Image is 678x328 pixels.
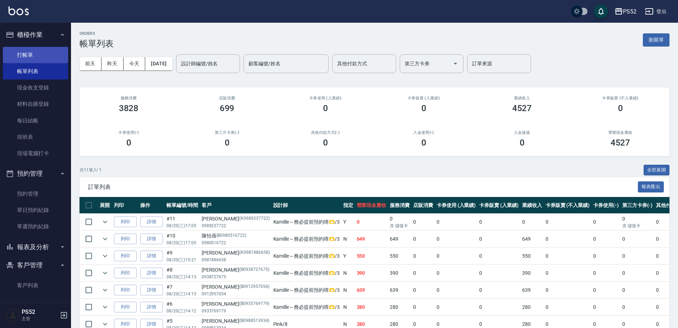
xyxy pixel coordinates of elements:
[88,130,169,135] h2: 卡券使用(-)
[3,113,68,129] a: 每日結帳
[225,138,230,148] h3: 0
[355,248,388,264] td: 550
[520,299,544,316] td: 280
[477,197,520,214] th: 卡券販賣 (入業績)
[272,282,341,299] td: Kamille～務必提前預約唷🫶 /3
[388,282,411,299] td: 639
[591,214,620,230] td: 0
[520,248,544,264] td: 550
[620,231,655,247] td: 0
[272,231,341,247] td: Kamille～務必提前預約唷🫶 /3
[580,130,661,135] h2: 營業現金應收
[520,197,544,214] th: 業績收入
[119,103,139,113] h3: 3828
[591,265,620,281] td: 0
[202,291,270,297] p: 0912957054
[580,96,661,100] h2: 卡券販賣 (不入業績)
[140,268,163,279] a: 詳情
[126,138,131,148] h3: 0
[341,214,355,230] td: Y
[285,130,366,135] h2: 其他付款方式(-)
[272,248,341,264] td: Kamille～務必提前預約唷🫶 /3
[202,232,270,240] div: 陳怡蒨
[114,234,137,245] button: 列印
[355,282,388,299] td: 639
[100,285,110,295] button: expand row
[200,197,272,214] th: 客戶
[411,197,435,214] th: 店販消費
[411,248,435,264] td: 0
[477,265,520,281] td: 0
[477,248,520,264] td: 0
[186,130,268,135] h2: 第三方卡券(-)
[421,138,426,148] h3: 0
[591,231,620,247] td: 0
[166,257,198,263] p: 08/20 (三) 15:21
[80,167,102,173] p: 共 11 筆, 1 / 1
[520,214,544,230] td: 0
[520,265,544,281] td: 390
[166,308,198,314] p: 08/20 (三) 14:12
[165,214,200,230] td: #11
[622,223,653,229] p: 含 儲值卡
[165,248,200,264] td: #9
[591,282,620,299] td: 0
[285,96,366,100] h2: 卡券使用 (入業績)
[618,103,623,113] h3: 0
[114,302,137,313] button: 列印
[411,282,435,299] td: 0
[239,317,269,325] p: (B0988513934)
[435,231,478,247] td: 0
[100,251,110,261] button: expand row
[3,238,68,256] button: 報表及分析
[202,249,270,257] div: [PERSON_NAME]
[388,265,411,281] td: 390
[3,296,68,315] button: 行銷工具
[165,282,200,299] td: #7
[383,96,464,100] h2: 卡券販賣 (入業績)
[355,299,388,316] td: 280
[220,103,235,113] h3: 699
[435,197,478,214] th: 卡券使用 (入業績)
[544,265,591,281] td: 0
[202,215,270,223] div: [PERSON_NAME]
[3,96,68,112] a: 材料自購登錄
[388,197,411,214] th: 服務消費
[591,299,620,316] td: 0
[166,223,198,229] p: 08/20 (三) 17:05
[411,231,435,247] td: 0
[239,300,269,308] p: (B0933769179)
[140,302,163,313] a: 詳情
[114,217,137,228] button: 列印
[643,33,669,47] button: 新開單
[80,31,114,36] h2: ORDERS
[98,197,112,214] th: 展開
[435,248,478,264] td: 0
[202,283,270,291] div: [PERSON_NAME]
[642,5,669,18] button: 登出
[239,249,269,257] p: (K0987486658)
[138,197,165,214] th: 操作
[202,240,270,246] p: 0980516722
[638,181,664,192] button: 報表匯出
[22,316,58,322] p: 主管
[520,282,544,299] td: 639
[239,283,269,291] p: (B0912957054)
[114,285,137,296] button: 列印
[620,282,655,299] td: 0
[341,231,355,247] td: N
[124,57,146,70] button: 今天
[390,223,410,229] p: 含 儲值卡
[166,240,198,246] p: 08/20 (三) 17:05
[114,251,137,262] button: 列印
[591,197,620,214] th: 卡券使用(-)
[166,291,198,297] p: 08/20 (三) 14:13
[9,6,29,15] img: Logo
[520,138,525,148] h3: 0
[102,57,124,70] button: 昨天
[202,300,270,308] div: [PERSON_NAME]
[620,197,655,214] th: 第三方卡券(-)
[421,103,426,113] h3: 0
[100,268,110,278] button: expand row
[481,130,563,135] h2: 入金儲值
